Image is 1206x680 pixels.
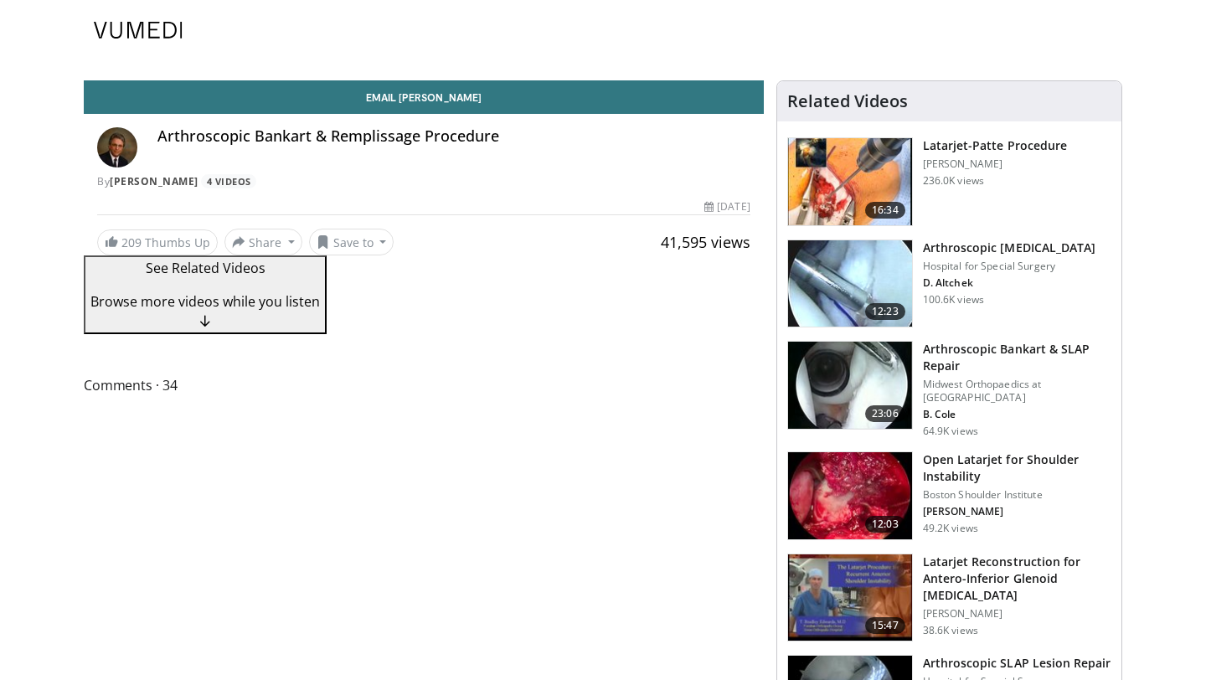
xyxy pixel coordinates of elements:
[788,138,912,225] img: 617583_3.png.150x105_q85_crop-smart_upscale.jpg
[787,341,1111,438] a: 23:06 Arthroscopic Bankart & SLAP Repair Midwest Orthopaedics at [GEOGRAPHIC_DATA] B. Cole 64.9K ...
[661,232,750,252] span: 41,595 views
[923,522,978,535] p: 49.2K views
[97,174,750,189] div: By
[923,624,978,637] p: 38.6K views
[788,240,912,327] img: 10039_3.png.150x105_q85_crop-smart_upscale.jpg
[787,451,1111,540] a: 12:03 Open Latarjet for Shoulder Instability Boston Shoulder Institute [PERSON_NAME] 49.2K views
[923,378,1111,404] p: Midwest Orthopaedics at [GEOGRAPHIC_DATA]
[97,229,218,255] a: 209 Thumbs Up
[865,617,905,634] span: 15:47
[788,452,912,539] img: 944938_3.png.150x105_q85_crop-smart_upscale.jpg
[923,425,978,438] p: 64.9K views
[923,554,1111,604] h3: Latarjet Reconstruction for Antero-Inferior Glenoid [MEDICAL_DATA]
[84,374,764,396] span: Comments 34
[923,488,1111,502] p: Boston Shoulder Institute
[865,405,905,422] span: 23:06
[923,655,1111,672] h3: Arthroscopic SLAP Lesion Repair
[84,80,764,114] a: Email [PERSON_NAME]
[90,292,320,311] span: Browse more videos while you listen
[923,276,1096,290] p: David W Altchek
[923,137,1067,154] h3: Latarjet-Patte Procedure
[787,554,1111,642] a: 15:47 Latarjet Reconstruction for Antero-Inferior Glenoid [MEDICAL_DATA] [PERSON_NAME] 38.6K views
[923,607,1111,621] p: [PERSON_NAME]
[224,229,302,255] button: Share
[865,516,905,533] span: 12:03
[84,255,327,334] button: See Related Videos Browse more videos while you listen
[923,505,1111,518] p: J.P. Warner
[121,234,142,250] span: 209
[157,127,750,146] h4: Arthroscopic Bankart & Remplissage Procedure
[865,202,905,219] span: 16:34
[94,22,183,39] img: VuMedi Logo
[704,199,750,214] div: [DATE]
[923,260,1096,273] p: Hospital for Special Surgery
[788,554,912,641] img: 38708_0000_3.png.150x105_q85_crop-smart_upscale.jpg
[787,137,1111,226] a: 16:34 Latarjet-Patte Procedure [PERSON_NAME] 236.0K views
[97,127,137,167] img: Avatar
[923,174,984,188] p: 236.0K views
[923,451,1111,485] h3: Open Latarjet for Shoulder Instability
[201,174,256,188] a: 4 Videos
[923,157,1067,171] p: [PERSON_NAME]
[110,174,198,188] a: [PERSON_NAME]
[923,293,984,307] p: 100.6K views
[923,341,1111,374] h3: Arthroscopic Bankart & SLAP Repair
[787,240,1111,328] a: 12:23 Arthroscopic [MEDICAL_DATA] Hospital for Special Surgery D. Altchek 100.6K views
[787,91,908,111] h4: Related Videos
[865,303,905,320] span: 12:23
[90,258,320,278] p: See Related Videos
[923,408,1111,421] p: Brian Cole
[788,342,912,429] img: cole_0_3.png.150x105_q85_crop-smart_upscale.jpg
[923,240,1096,256] h3: Arthroscopic [MEDICAL_DATA]
[309,229,394,255] button: Save to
